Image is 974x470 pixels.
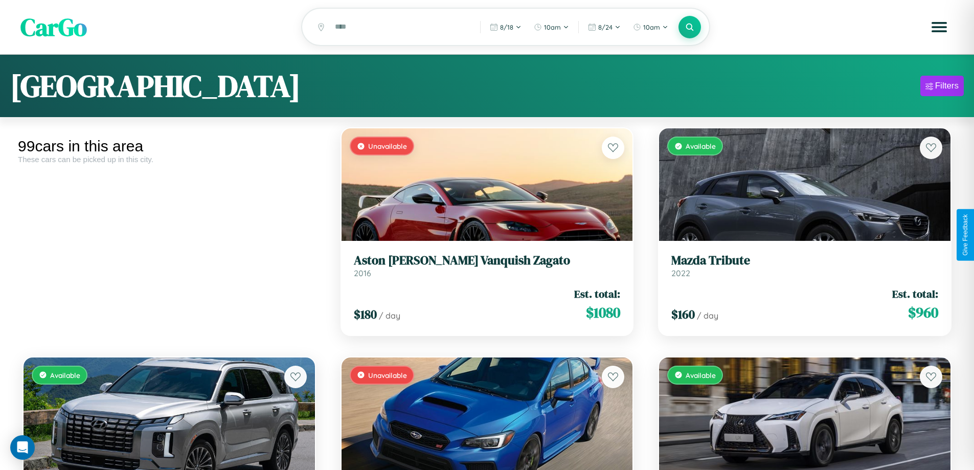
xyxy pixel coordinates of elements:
button: 8/24 [583,19,626,35]
span: $ 1080 [586,302,620,323]
button: 8/18 [485,19,527,35]
div: Give Feedback [962,214,969,256]
span: Est. total: [892,286,938,301]
h1: [GEOGRAPHIC_DATA] [10,65,301,107]
span: CarGo [20,10,87,44]
span: 8 / 18 [500,23,513,31]
span: / day [697,310,718,321]
button: Filters [920,76,964,96]
span: 10am [544,23,561,31]
div: Filters [935,81,959,91]
span: Available [686,371,716,379]
span: / day [379,310,400,321]
span: $ 180 [354,306,377,323]
span: $ 160 [671,306,695,323]
a: Mazda Tribute2022 [671,253,938,278]
h3: Aston [PERSON_NAME] Vanquish Zagato [354,253,621,268]
div: Open Intercom Messenger [10,435,35,460]
span: 8 / 24 [598,23,613,31]
span: 2022 [671,268,690,278]
span: Est. total: [574,286,620,301]
div: These cars can be picked up in this city. [18,155,321,164]
span: Available [50,371,80,379]
span: Unavailable [368,142,407,150]
span: $ 960 [908,302,938,323]
a: Aston [PERSON_NAME] Vanquish Zagato2016 [354,253,621,278]
button: 10am [529,19,574,35]
span: 2016 [354,268,371,278]
button: 10am [628,19,673,35]
span: Available [686,142,716,150]
span: Unavailable [368,371,407,379]
span: 10am [643,23,660,31]
h3: Mazda Tribute [671,253,938,268]
button: Open menu [925,13,954,41]
div: 99 cars in this area [18,138,321,155]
